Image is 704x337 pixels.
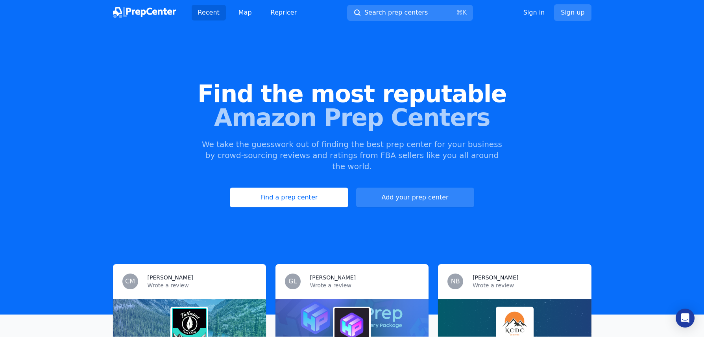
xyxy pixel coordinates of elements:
[456,9,462,16] kbd: ⌘
[554,4,591,21] a: Sign up
[364,8,428,17] span: Search prep centers
[264,5,303,20] a: Repricer
[462,9,467,16] kbd: K
[310,274,356,281] h3: [PERSON_NAME]
[473,274,518,281] h3: [PERSON_NAME]
[288,278,297,285] span: GL
[232,5,258,20] a: Map
[148,281,257,289] p: Wrote a review
[473,281,582,289] p: Wrote a review
[113,7,176,18] img: PrepCenter
[356,188,474,207] a: Add your prep center
[148,274,193,281] h3: [PERSON_NAME]
[230,188,348,207] a: Find a prep center
[523,8,545,17] a: Sign in
[192,5,226,20] a: Recent
[13,106,691,129] span: Amazon Prep Centers
[13,82,691,106] span: Find the most reputable
[201,139,503,172] p: We take the guesswork out of finding the best prep center for your business by crowd-sourcing rev...
[310,281,419,289] p: Wrote a review
[676,309,695,328] div: Open Intercom Messenger
[347,5,473,21] button: Search prep centers⌘K
[125,278,135,285] span: CM
[451,278,460,285] span: NB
